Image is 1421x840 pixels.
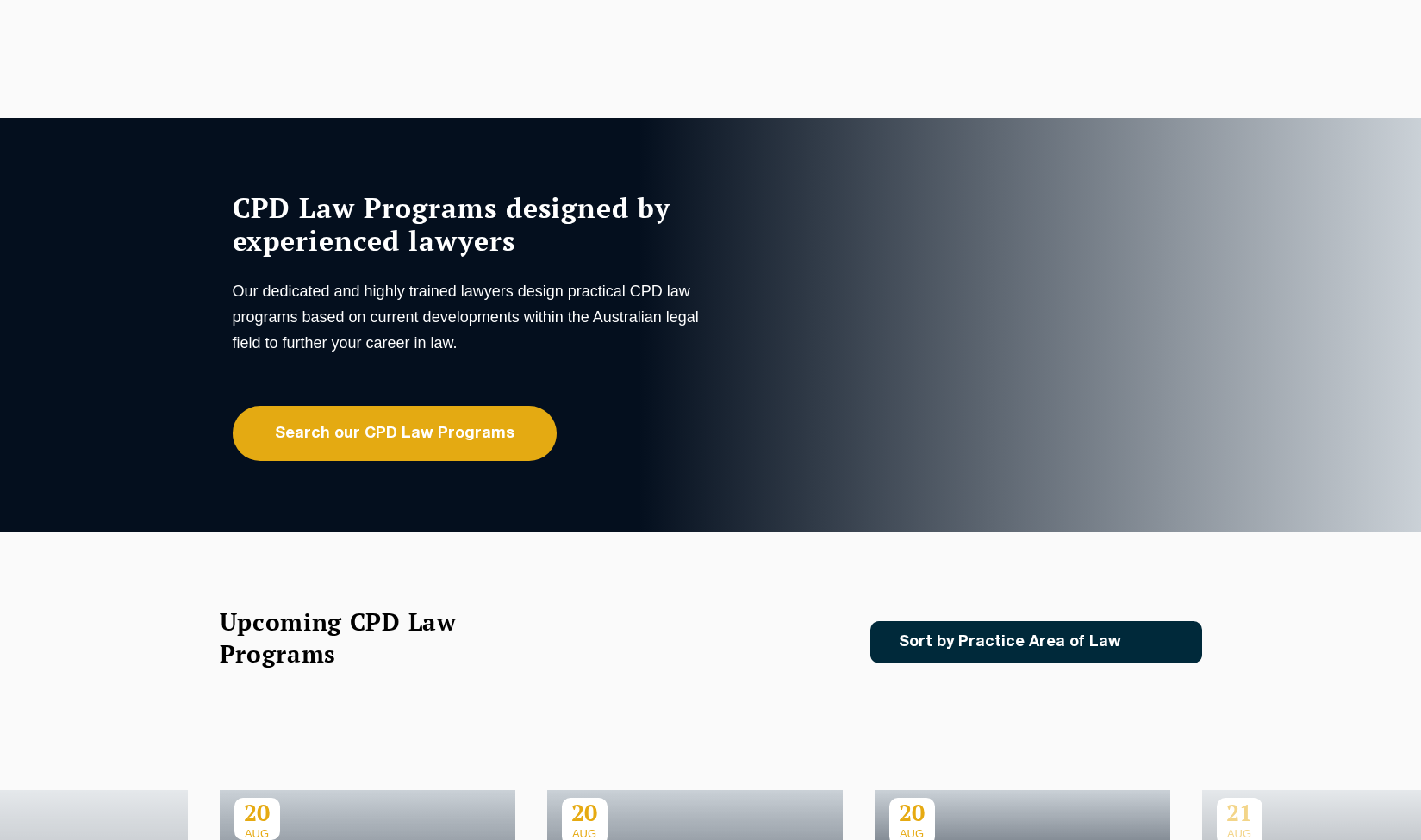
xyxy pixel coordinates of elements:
[234,827,280,840] span: AUG
[233,191,707,257] h1: CPD Law Programs designed by experienced lawyers
[562,827,608,840] span: AUG
[233,278,707,356] p: Our dedicated and highly trained lawyers design practical CPD law programs based on current devel...
[889,827,935,840] span: AUG
[1149,635,1169,650] img: Icon
[234,798,280,827] p: 20
[870,621,1202,663] a: Sort by Practice Area of Law
[889,798,935,827] p: 20
[220,606,500,669] h2: Upcoming CPD Law Programs
[233,406,557,461] a: Search our CPD Law Programs
[562,798,608,827] p: 20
